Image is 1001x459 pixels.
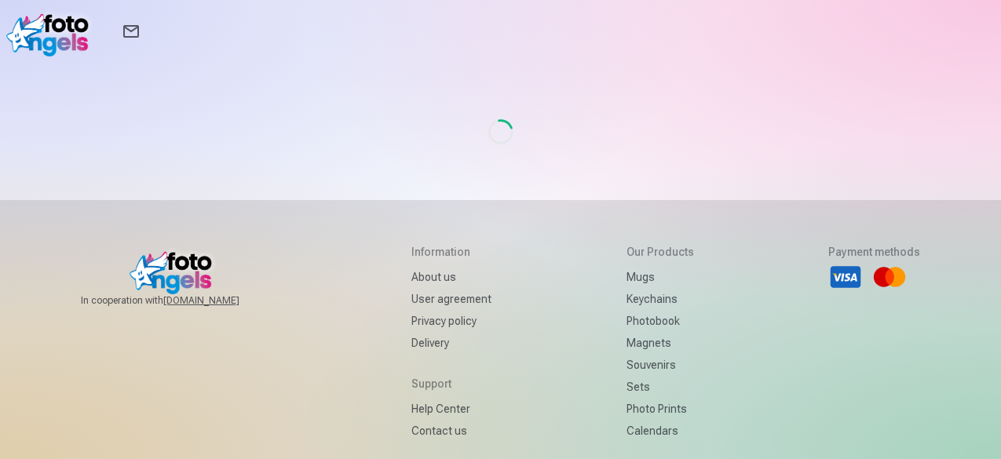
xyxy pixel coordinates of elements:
a: User agreement [411,288,491,310]
a: Contact us [411,420,491,442]
a: Photo prints [627,398,694,420]
a: Magnets [627,332,694,354]
a: Sets [627,376,694,398]
a: About us [411,266,491,288]
a: Calendars [627,420,694,442]
a: Souvenirs [627,354,694,376]
span: In cooperation with [81,294,277,307]
a: Keychains [627,288,694,310]
a: Delivery [411,332,491,354]
h5: Information [411,244,491,260]
img: /v1 [6,6,97,56]
h5: Payment methods [828,244,920,260]
li: Mastercard [872,260,907,294]
a: Photobook [627,310,694,332]
a: [DOMAIN_NAME] [163,294,277,307]
a: Help Center [411,398,491,420]
h5: Support [411,376,491,392]
a: Privacy policy [411,310,491,332]
a: Mugs [627,266,694,288]
h5: Our products [627,244,694,260]
li: Visa [828,260,863,294]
